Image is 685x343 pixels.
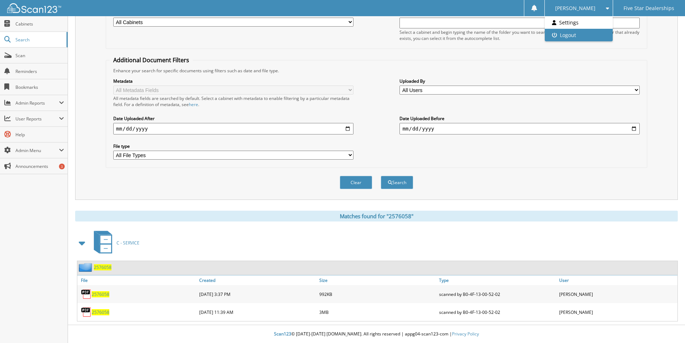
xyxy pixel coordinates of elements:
[649,308,685,343] iframe: Chat Widget
[15,132,64,138] span: Help
[7,3,61,13] img: scan123-logo-white.svg
[90,229,140,257] a: C - SERVICE
[113,78,353,84] label: Metadata
[113,143,353,149] label: File type
[15,163,64,169] span: Announcements
[117,240,140,246] span: C - SERVICE
[68,325,685,343] div: © [DATE]-[DATE] [DOMAIN_NAME]. All rights reserved | appg04-scan123-com |
[557,287,677,301] div: [PERSON_NAME]
[197,287,318,301] div: [DATE] 3:37 PM
[318,287,438,301] div: 992KB
[79,263,94,272] img: folder2.png
[318,305,438,319] div: 3MB
[81,289,92,299] img: PDF.png
[110,68,643,74] div: Enhance your search for specific documents using filters such as date and file type.
[110,56,193,64] legend: Additional Document Filters
[545,16,613,29] a: Settings
[59,164,65,169] div: 3
[15,37,63,43] span: Search
[437,287,557,301] div: scanned by B0-4F-13-00-52-02
[437,275,557,285] a: Type
[452,331,479,337] a: Privacy Policy
[557,275,677,285] a: User
[15,68,64,74] span: Reminders
[399,29,640,41] div: Select a cabinet and begin typing the name of the folder you want to search in. If the name match...
[197,305,318,319] div: [DATE] 11:39 AM
[381,176,413,189] button: Search
[189,101,198,108] a: here
[274,331,291,337] span: Scan123
[557,305,677,319] div: [PERSON_NAME]
[340,176,372,189] button: Clear
[15,116,59,122] span: User Reports
[15,147,59,154] span: Admin Menu
[92,309,109,315] a: 2576058
[15,100,59,106] span: Admin Reports
[75,211,678,221] div: Matches found for "2576058"
[77,275,197,285] a: File
[197,275,318,285] a: Created
[399,115,640,122] label: Date Uploaded Before
[113,123,353,134] input: start
[15,52,64,59] span: Scan
[113,95,353,108] div: All metadata fields are searched by default. Select a cabinet with metadata to enable filtering b...
[81,307,92,317] img: PDF.png
[555,6,595,10] span: [PERSON_NAME]
[15,84,64,90] span: Bookmarks
[92,291,109,297] a: 2576058
[399,123,640,134] input: end
[624,6,674,10] span: Five Star Dealerships
[545,29,613,41] a: Logout
[437,305,557,319] div: scanned by B0-4F-13-00-52-02
[15,21,64,27] span: Cabinets
[113,115,353,122] label: Date Uploaded After
[399,78,640,84] label: Uploaded By
[94,264,111,270] a: 2576058
[318,275,438,285] a: Size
